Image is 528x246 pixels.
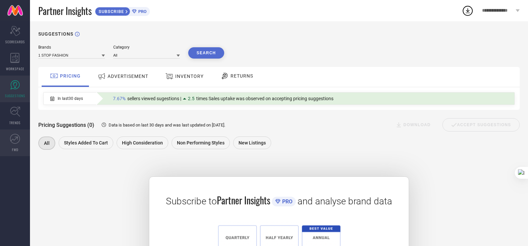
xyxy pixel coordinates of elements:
[5,93,25,98] span: SUGGESTIONS
[177,140,225,145] span: Non Performing Styles
[127,96,181,101] span: sellers viewed sugestions |
[108,74,148,79] span: ADVERTISEMENT
[6,66,24,71] span: WORKSPACE
[38,45,105,50] div: Brands
[5,39,25,44] span: SCORECARDS
[231,73,253,79] span: RETURNS
[113,45,180,50] div: Category
[280,198,292,205] span: PRO
[196,96,333,101] span: times Sales uptake was observed on accepting pricing suggestions
[175,74,204,79] span: INVENTORY
[188,96,195,101] span: 2.5
[44,140,50,146] span: All
[110,94,337,103] div: Percentage of sellers who have viewed suggestions for the current Insight Type
[122,140,163,145] span: High Consideration
[58,96,83,101] span: In last 30 days
[9,120,21,125] span: TRENDS
[64,140,108,145] span: Styles Added To Cart
[239,140,266,145] span: New Listings
[95,9,126,14] span: SUBSCRIBE
[109,123,225,127] span: Data is based on last 30 days and was last updated on [DATE] .
[188,47,224,59] button: Search
[38,4,92,18] span: Partner Insights
[95,5,150,16] a: SUBSCRIBEPRO
[297,196,392,207] span: and analyse brand data
[462,5,474,17] div: Open download list
[60,73,81,79] span: PRICING
[217,193,270,207] span: Partner Insights
[166,196,217,207] span: Subscribe to
[137,9,147,14] span: PRO
[38,122,94,128] span: Pricing Suggestions (0)
[38,31,73,37] h1: SUGGESTIONS
[113,96,126,101] span: 7.67%
[12,147,18,152] span: FWD
[442,118,520,131] div: Accept Suggestions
